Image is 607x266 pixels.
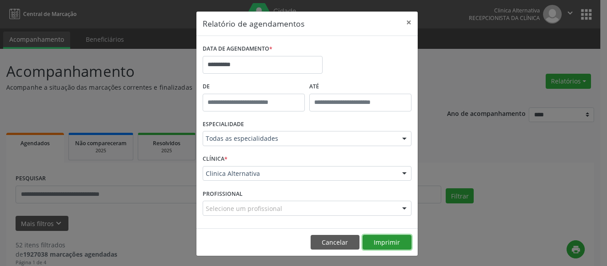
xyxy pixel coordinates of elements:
label: ESPECIALIDADE [203,118,244,131]
button: Close [400,12,418,33]
span: Clinica Alternativa [206,169,393,178]
button: Cancelar [311,235,359,250]
label: PROFISSIONAL [203,187,243,201]
button: Imprimir [363,235,411,250]
label: DATA DE AGENDAMENTO [203,42,272,56]
span: Selecione um profissional [206,204,282,213]
span: Todas as especialidades [206,134,393,143]
label: ATÉ [309,80,411,94]
label: CLÍNICA [203,152,228,166]
h5: Relatório de agendamentos [203,18,304,29]
label: De [203,80,305,94]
